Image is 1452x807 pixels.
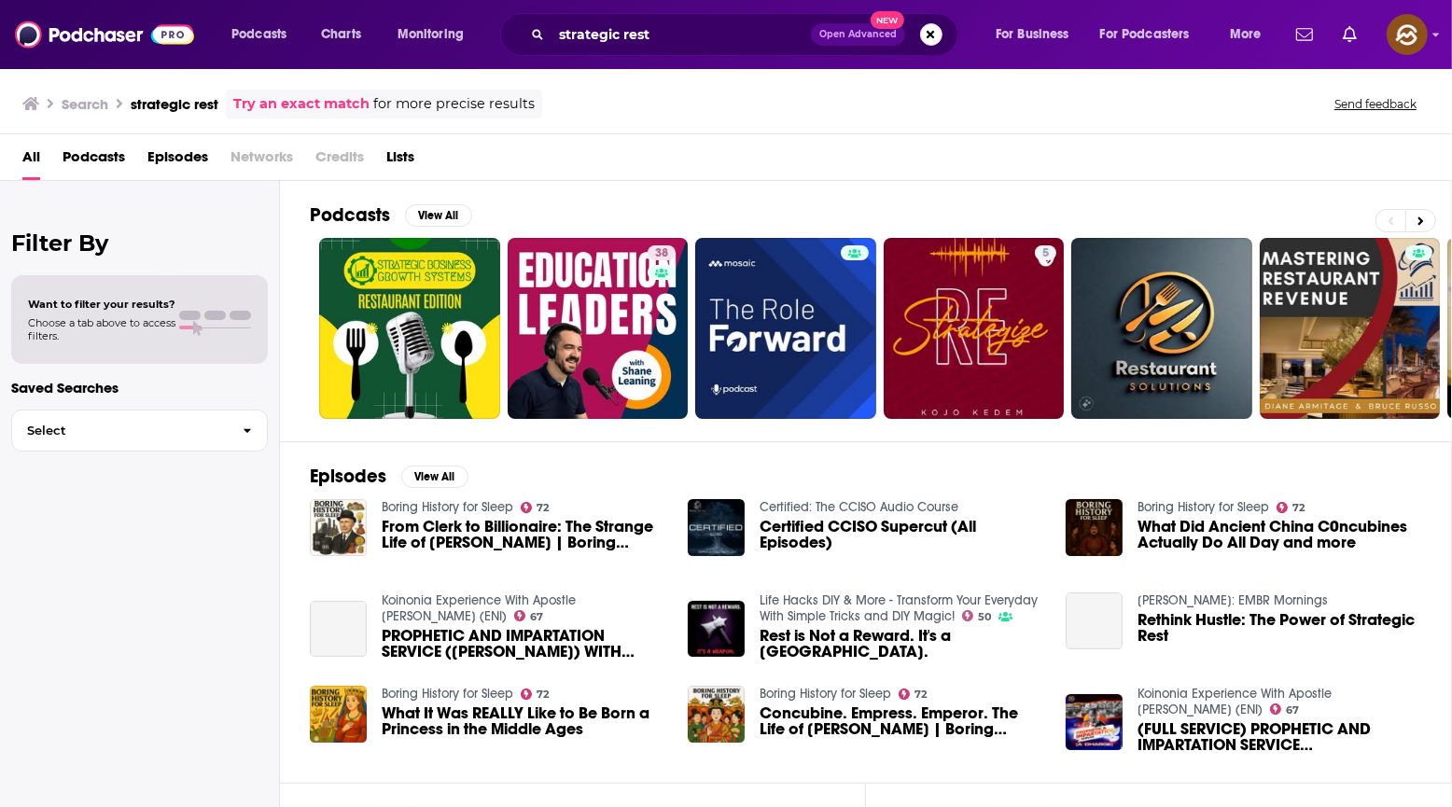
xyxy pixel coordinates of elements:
span: 5 [1042,244,1049,263]
a: What It Was REALLY Like to Be Born a Princess in the Middle Ages [382,705,665,737]
a: Rest is Not a Reward. It's a Weapon. [760,628,1043,660]
a: 72 [899,689,928,700]
a: Boring History for Sleep [382,499,513,515]
a: EpisodesView All [310,465,468,488]
a: Boring History for Sleep [1138,499,1269,515]
a: All [22,142,40,180]
span: Want to filter your results? [28,298,175,311]
a: Show notifications dropdown [1289,19,1320,50]
img: What Did Ancient China C0ncubines Actually Do All Day and more [1066,499,1123,556]
span: 50 [978,613,991,621]
span: 72 [1292,504,1305,512]
span: Monitoring [398,21,464,48]
a: Podchaser - Follow, Share and Rate Podcasts [15,17,194,52]
span: Open Advanced [819,30,897,39]
button: open menu [983,20,1093,49]
img: From Clerk to Billionaire: The Strange Life of John Rockefeller | Boring History for Sleep [310,499,367,556]
a: 72 [1277,502,1305,513]
a: PodcastsView All [310,203,472,227]
span: (FULL SERVICE) PROPHETIC AND IMPARTATION SERVICE ([PERSON_NAME]) WITH APST [PERSON_NAME] [DATE] [1138,721,1421,753]
span: For Business [996,21,1069,48]
a: 72 [521,689,550,700]
a: Rethink Hustle: The Power of Strategic Rest [1138,612,1421,644]
img: (FULL SERVICE) PROPHETIC AND IMPARTATION SERVICE (KOINONIA ZARIA) WITH APST JOSHUA SELMAN 15.12.2023 [1066,694,1123,751]
a: 5 [884,238,1065,419]
span: 38 [655,244,668,263]
button: open menu [1088,20,1217,49]
button: Show profile menu [1387,14,1428,55]
img: What It Was REALLY Like to Be Born a Princess in the Middle Ages [310,686,367,743]
button: Select [11,410,268,452]
span: 67 [1286,706,1299,715]
a: Koinonia Experience With Apostle Joshua Selman (ENI) [382,592,576,624]
div: Search podcasts, credits, & more... [518,13,976,56]
button: open menu [1217,20,1285,49]
a: Try an exact match [233,93,370,115]
img: Rest is Not a Reward. It's a Weapon. [688,601,745,658]
a: Charts [309,20,372,49]
input: Search podcasts, credits, & more... [551,20,811,49]
a: Kimberly Hoyt: EMBR Mornings [1138,592,1328,608]
a: Rethink Hustle: The Power of Strategic Rest [1066,592,1123,649]
img: Concubine. Empress. Emperor. The Life of Wu Zetian | Boring History for Sleep [688,686,745,743]
span: for more precise results [373,93,535,115]
span: New [871,11,904,29]
a: 5 [1035,245,1056,260]
a: Koinonia Experience With Apostle Joshua Selman (ENI) [1138,686,1332,717]
span: From Clerk to Billionaire: The Strange Life of [PERSON_NAME] | Boring History for Sleep [382,519,665,550]
a: Certified CCISO Supercut (All Episodes) [760,519,1043,550]
span: Select [12,424,228,437]
span: PROPHETIC AND IMPARTATION SERVICE ([PERSON_NAME]) WITH [DEMOGRAPHIC_DATA] [PERSON_NAME] [DATE] [382,628,665,660]
span: 72 [537,690,549,699]
span: Concubine. Empress. Emperor. The Life of [PERSON_NAME] | Boring History for Sleep [760,705,1043,737]
p: Saved Searches [11,379,268,397]
a: From Clerk to Billionaire: The Strange Life of John Rockefeller | Boring History for Sleep [382,519,665,550]
a: Life Hacks DIY & More - Transform Your Everyday With Simple Tricks and DIY Magic! [760,592,1038,624]
span: Logged in as hey85204 [1387,14,1428,55]
h3: strategic rest [131,95,218,113]
a: 72 [521,502,550,513]
h2: Filter By [11,230,268,257]
button: View All [405,204,472,227]
a: Boring History for Sleep [382,686,513,702]
a: 38 [648,245,676,260]
span: More [1230,21,1262,48]
a: 50 [962,610,992,621]
a: PROPHETIC AND IMPARTATION SERVICE (KOINONIA ZARIA) WITH APOSTLE JOSHUA SELMAN 15.10.2023 [310,601,367,658]
a: Lists [386,142,414,180]
h2: Podcasts [310,203,390,227]
span: Credits [315,142,364,180]
a: What Did Ancient China C0ncubines Actually Do All Day and more [1138,519,1421,550]
span: Choose a tab above to access filters. [28,316,175,342]
a: Certified: The CCISO Audio Course [760,499,958,515]
h3: Search [62,95,108,113]
a: PROPHETIC AND IMPARTATION SERVICE (KOINONIA ZARIA) WITH APOSTLE JOSHUA SELMAN 15.10.2023 [382,628,665,660]
img: Certified CCISO Supercut (All Episodes) [688,499,745,556]
span: Episodes [147,142,208,180]
a: Concubine. Empress. Emperor. The Life of Wu Zetian | Boring History for Sleep [760,705,1043,737]
span: Rest is Not a Reward. It's a [GEOGRAPHIC_DATA]. [760,628,1043,660]
span: For Podcasters [1100,21,1190,48]
button: open menu [384,20,488,49]
span: 72 [537,504,549,512]
a: 67 [1270,703,1300,715]
span: 67 [530,613,543,621]
a: Podcasts [63,142,125,180]
span: 72 [914,690,927,699]
span: Podcasts [231,21,286,48]
a: Boring History for Sleep [760,686,891,702]
a: (FULL SERVICE) PROPHETIC AND IMPARTATION SERVICE (KOINONIA ZARIA) WITH APST JOSHUA SELMAN 15.12.2023 [1138,721,1421,753]
h2: Episodes [310,465,386,488]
